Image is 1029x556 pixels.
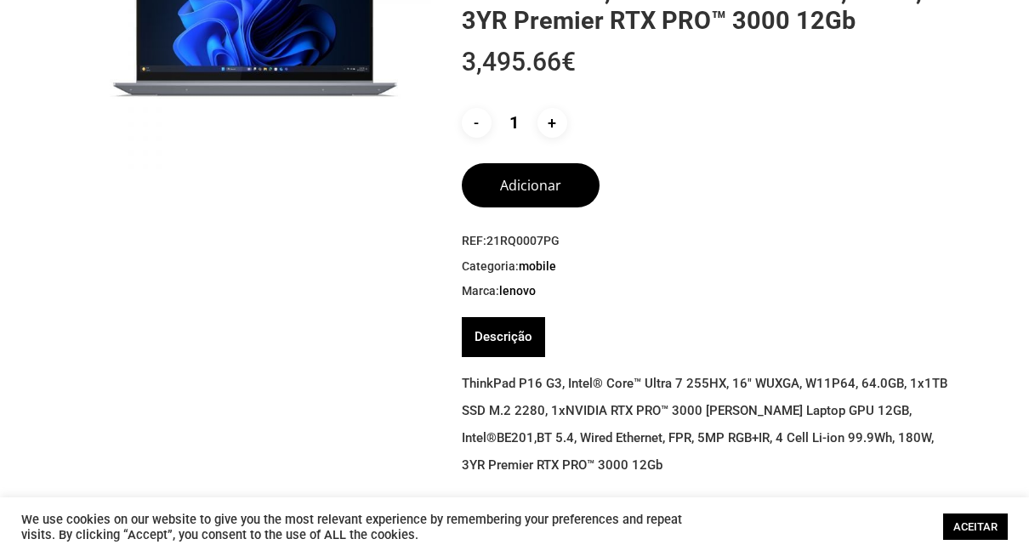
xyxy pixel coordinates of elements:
[561,47,576,77] span: €
[462,258,952,275] span: Categoria:
[462,370,952,479] p: ThinkPad P16 G3, Intel® Core™ Ultra 7 255HX, 16″ WUXGA, W11P64, 64.0GB, 1x1TB SSD M.2 2280, 1xNVI...
[462,163,600,207] button: Adicionar
[519,258,556,274] a: Mobile
[462,108,492,138] input: -
[486,234,560,247] span: 21RQ0007PG
[462,233,952,250] span: REF:
[475,317,532,357] a: Descrição
[943,513,1008,540] a: ACEITAR
[21,512,712,542] div: We use cookies on our website to give you the most relevant experience by remembering your prefer...
[499,283,536,298] a: Lenovo
[537,108,567,138] input: +
[495,108,534,138] input: Product quantity
[462,283,952,300] span: Marca:
[462,47,576,77] bdi: 3,495.66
